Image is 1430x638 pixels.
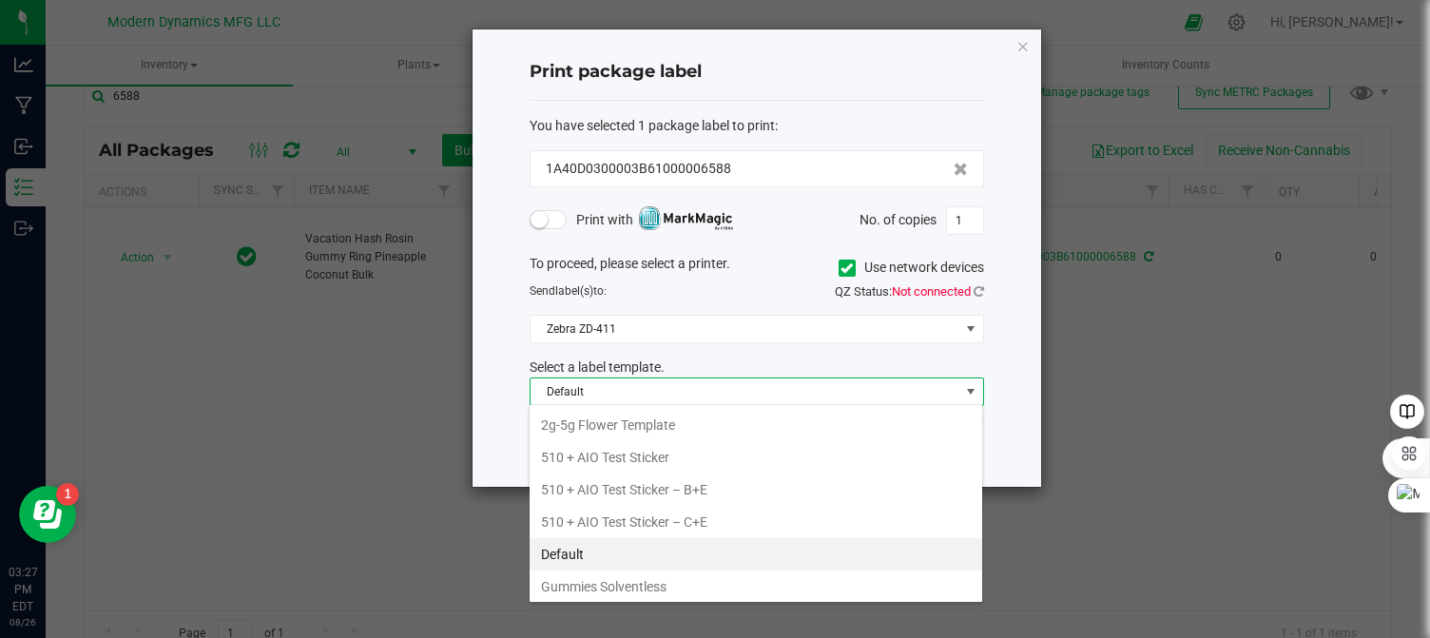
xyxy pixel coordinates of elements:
[515,358,998,377] div: Select a label template.
[530,60,984,85] h4: Print package label
[530,506,982,538] li: 510 + AIO Test Sticker – C+E
[860,211,937,226] span: No. of copies
[576,208,733,232] span: Print with
[531,378,959,405] span: Default
[530,538,982,570] li: Default
[835,284,984,299] span: QZ Status:
[19,486,76,543] iframe: Resource center
[839,258,984,278] label: Use network devices
[530,441,982,474] li: 510 + AIO Test Sticker
[638,206,733,230] img: mark_magic_cybra.png
[555,284,593,298] span: label(s)
[515,254,998,282] div: To proceed, please select a printer.
[530,474,982,506] li: 510 + AIO Test Sticker – B+E
[530,570,982,603] li: Gummies Solventless
[530,118,775,133] span: You have selected 1 package label to print
[546,159,731,179] span: 1A40D0300003B61000006588
[892,284,971,299] span: Not connected
[530,409,982,441] li: 2g-5g Flower Template
[530,284,607,298] span: Send to:
[530,116,984,136] div: :
[56,483,79,506] iframe: Resource center unread badge
[531,316,959,342] span: Zebra ZD-411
